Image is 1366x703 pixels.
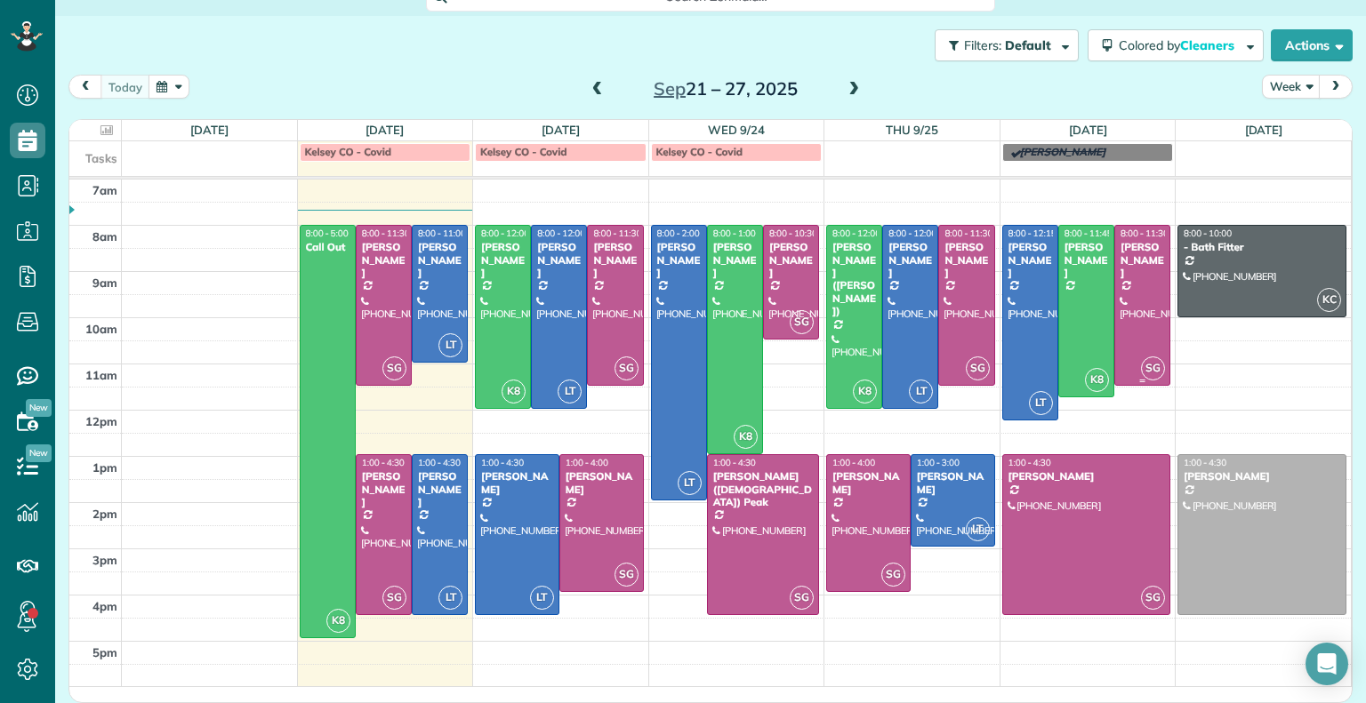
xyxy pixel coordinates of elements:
span: SG [382,586,406,610]
span: 1:00 - 4:30 [713,457,756,468]
div: [PERSON_NAME] [536,241,582,279]
span: 11am [85,368,117,382]
span: 1:00 - 4:30 [418,457,461,468]
div: Call Out [305,241,350,253]
span: Colored by [1119,37,1241,53]
span: SG [382,356,406,380]
span: 9am [92,276,117,290]
span: LT [530,586,554,610]
span: 1:00 - 4:30 [1184,457,1226,468]
span: 8:00 - 12:15 [1008,228,1057,239]
div: [PERSON_NAME] [361,470,406,508]
span: 1:00 - 4:30 [1008,457,1051,468]
div: [PERSON_NAME] [361,241,406,279]
div: [PERSON_NAME] [480,470,554,496]
span: 8am [92,229,117,244]
span: 8:00 - 10:30 [769,228,817,239]
span: SG [881,563,905,587]
span: K8 [734,425,758,449]
div: [PERSON_NAME] [565,470,639,496]
div: [PERSON_NAME] [417,470,462,508]
span: K8 [326,609,350,633]
span: Kelsey CO - Covid [656,145,743,158]
span: 8:00 - 10:00 [1184,228,1232,239]
span: LT [909,379,933,403]
span: 12pm [85,414,117,428]
button: Actions [1271,29,1353,61]
div: [PERSON_NAME] [1183,470,1341,483]
div: Open Intercom Messenger [1306,643,1348,685]
span: New [26,399,52,417]
span: 1:00 - 4:00 [832,457,875,468]
button: Filters: Default [935,29,1079,61]
span: 5pm [92,645,117,659]
span: SG [1141,586,1165,610]
div: [PERSON_NAME] [832,470,905,496]
div: [PERSON_NAME] ([PERSON_NAME]) [832,241,877,317]
a: Filters: Default [926,29,1079,61]
div: [PERSON_NAME] [916,470,990,496]
a: [DATE] [1245,123,1283,137]
span: LT [438,333,462,357]
span: 8:00 - 12:00 [832,228,880,239]
div: [PERSON_NAME] [1064,241,1109,279]
span: 1:00 - 4:30 [481,457,524,468]
div: [PERSON_NAME] [592,241,638,279]
span: SG [790,310,814,334]
span: 1:00 - 3:00 [917,457,960,468]
span: Sep [654,77,686,100]
div: [PERSON_NAME] [480,241,526,279]
span: SG [615,563,639,587]
span: 8:00 - 11:30 [362,228,410,239]
span: 1pm [92,460,117,475]
span: LT [1029,391,1053,415]
div: [PERSON_NAME] [1008,470,1166,483]
span: Filters: [964,37,1001,53]
span: New [26,444,52,462]
div: [PERSON_NAME] [768,241,814,279]
span: 8:00 - 1:00 [713,228,756,239]
span: 7am [92,183,117,197]
span: SG [615,356,639,380]
button: today [100,75,150,99]
span: LT [678,471,702,495]
button: next [1319,75,1353,99]
a: [DATE] [1069,123,1107,137]
span: SG [1141,356,1165,380]
div: [PERSON_NAME] [888,241,933,279]
span: Default [1005,37,1052,53]
div: [PERSON_NAME] [656,241,702,279]
span: [PERSON_NAME] [1020,145,1106,158]
span: 10am [85,322,117,336]
span: 8:00 - 12:00 [537,228,585,239]
a: Wed 9/24 [708,123,765,137]
span: Cleaners [1180,37,1237,53]
span: 4pm [92,599,117,613]
span: K8 [502,379,526,403]
div: [PERSON_NAME] ([DEMOGRAPHIC_DATA]) Peak [712,470,814,508]
a: [DATE] [190,123,229,137]
h2: 21 – 27, 2025 [615,79,837,99]
span: SG [966,356,990,380]
span: 8:00 - 11:45 [1065,228,1113,239]
span: SG [790,586,814,610]
span: 8:00 - 11:30 [593,228,641,239]
span: 8:00 - 12:00 [888,228,936,239]
span: KC [1317,288,1341,312]
span: 8:00 - 11:30 [944,228,992,239]
span: 2pm [92,507,117,521]
span: K8 [1085,368,1109,392]
div: [PERSON_NAME] [417,241,462,279]
button: Colored byCleaners [1088,29,1264,61]
span: LT [966,517,990,541]
span: 1:00 - 4:00 [566,457,608,468]
span: 8:00 - 12:00 [481,228,529,239]
div: - Bath Fitter [1183,241,1341,253]
span: K8 [853,379,877,403]
span: 8:00 - 11:00 [418,228,466,239]
div: [PERSON_NAME] [712,241,758,279]
span: Kelsey CO - Covid [305,145,392,158]
span: LT [438,586,462,610]
div: [PERSON_NAME] [1008,241,1053,279]
a: [DATE] [542,123,580,137]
